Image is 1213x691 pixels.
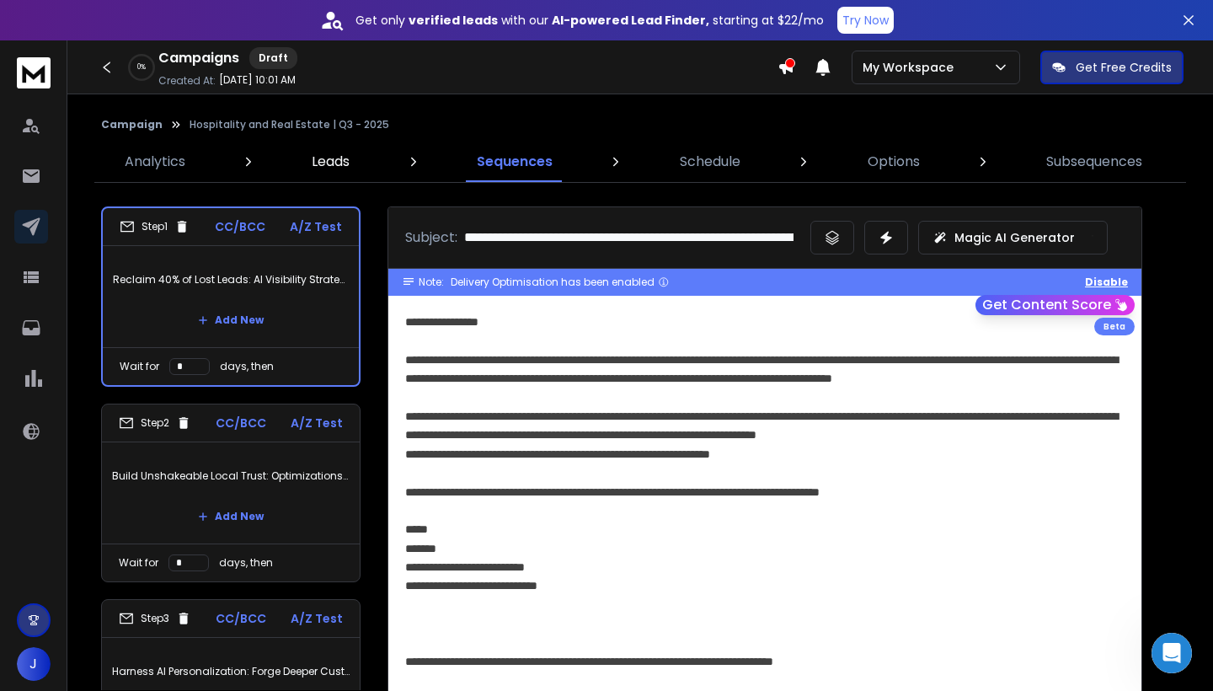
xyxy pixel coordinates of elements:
[13,107,276,507] div: Hi [PERSON_NAME],I checked the sequence steps for your “Hospitality and Real Estate | Q3 - 2025” ...
[17,647,51,681] button: J
[27,431,263,497] div: So in short: Step 1 → wait 3 days → non-responders go to Step 2 → wait 4 days → then move to the ...
[41,68,158,82] b: under 20 minutes
[82,21,202,38] p: Active in the last 15m
[17,57,51,88] img: logo
[868,152,920,172] p: Options
[1036,142,1152,182] a: Subsequences
[112,453,350,500] p: Build Unshakeable Local Trust: Optimizations Driving Real Results
[954,229,1075,246] p: Magic AI Generator
[119,611,191,626] div: Step 3
[1040,51,1184,84] button: Get Free Credits
[1152,633,1192,673] iframe: Intercom live chat
[101,404,361,582] li: Step2CC/BCCA/Z TestBuild Unshakeable Local Trust: Optimizations Driving Real ResultsAdd NewWait f...
[289,545,316,572] button: Send a message…
[1046,152,1142,172] p: Subsequences
[216,415,266,431] p: CC/BCC
[115,142,195,182] a: Analytics
[467,142,563,182] a: Sequences
[670,142,751,182] a: Schedule
[80,552,94,565] button: Upload attachment
[120,360,159,373] p: Wait for
[137,62,146,72] p: 0 %
[27,134,263,200] div: I checked the sequence steps for your “Hospitality and Real Estate | Q3 - 2025” campaign. Based o...
[27,233,263,298] div: • After that period, any leads who have not replied will automatically move to Step 2 (Template 2...
[101,118,163,131] button: Campaign
[220,360,274,373] p: days, then
[158,48,239,68] h1: Campaigns
[119,556,158,570] p: Wait for
[27,299,263,349] div: • This process continues through the remaining steps based on the delays and durations set.
[858,142,930,182] a: Options
[294,7,326,39] button: Home
[11,7,43,39] button: go back
[27,117,263,134] div: Hi [PERSON_NAME],
[975,295,1135,315] button: Get Content Score
[419,276,444,289] span: Note:
[190,118,389,131] p: Hospitality and Real Estate | Q3 - 2025
[120,219,190,234] div: Step 1
[290,218,342,235] p: A/Z Test
[82,8,191,21] h1: [PERSON_NAME]
[219,73,296,87] p: [DATE] 10:01 AM
[291,610,343,627] p: A/Z Test
[1085,276,1128,289] button: Disable
[101,206,361,387] li: Step1CC/BCCA/Z TestReclaim 40% of Lost Leads: AI Visibility Strategies for 2025 GrowthAdd NewWait...
[837,7,894,34] button: Try Now
[119,415,191,431] div: Step 2
[1094,318,1135,335] div: Beta
[53,552,67,565] button: Gif picker
[291,415,343,431] p: A/Z Test
[27,200,263,233] div: • Step 1 (Template 1) will be used for 3 days.
[27,349,263,431] div: To clarify — yes, leads contacted in Step 1 will only be contacted again in Step 2 if they have n...
[249,47,297,69] div: Draft
[125,152,185,172] p: Analytics
[219,556,273,570] p: days, then
[184,500,277,533] button: Add New
[184,303,277,337] button: Add New
[680,152,740,172] p: Schedule
[863,59,960,76] p: My Workspace
[842,12,889,29] p: Try Now
[27,51,263,83] div: Our usual reply time 🕒
[48,9,75,36] img: Profile image for Raj
[409,12,498,29] strong: verified leads
[1076,59,1172,76] p: Get Free Credits
[215,218,265,235] p: CC/BCC
[451,276,670,289] div: Delivery Optimisation has been enabled
[14,517,323,545] textarea: Message…
[27,511,159,521] div: [PERSON_NAME] • 1h ago
[302,142,360,182] a: Leads
[552,12,709,29] strong: AI-powered Lead Finder,
[13,107,323,538] div: Raj says…
[918,221,1108,254] button: Magic AI Generator
[405,228,457,248] p: Subject:
[158,74,216,88] p: Created At:
[113,256,349,303] p: Reclaim 40% of Lost Leads: AI Visibility Strategies for 2025 Growth
[312,152,350,172] p: Leads
[355,12,824,29] p: Get only with our starting at $22/mo
[216,610,266,627] p: CC/BCC
[477,152,553,172] p: Sequences
[26,552,40,565] button: Emoji picker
